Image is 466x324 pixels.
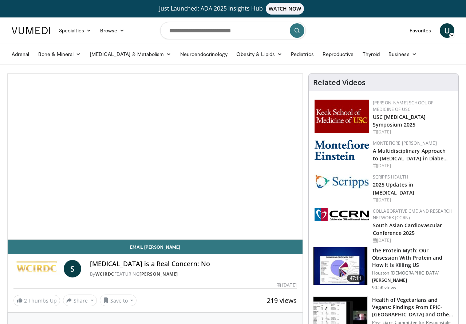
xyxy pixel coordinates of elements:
[55,23,96,38] a: Specialties
[313,247,367,285] img: b7b8b05e-5021-418b-a89a-60a270e7cf82.150x105_q85_crop-smart_upscale.jpg
[315,140,369,160] img: b0142b4c-93a1-4b58-8f91-5265c282693c.png.150x105_q85_autocrop_double_scale_upscale_version-0.2.png
[267,296,297,305] span: 219 views
[95,271,114,277] a: WCIRDC
[372,296,454,318] h3: Health of Vegetarians and Vegans: Findings From EPIC-[GEOGRAPHIC_DATA] and Othe…
[315,174,369,189] img: c9f2b0b7-b02a-4276-a72a-b0cbb4230bc1.jpg.150x105_q85_autocrop_double_scale_upscale_version-0.2.jpg
[277,282,296,288] div: [DATE]
[8,74,303,240] video-js: Video Player
[373,147,448,162] a: A Multidisciplinary Approach to [MEDICAL_DATA] in Diabe…
[100,295,137,306] button: Save to
[373,113,426,128] a: USC [MEDICAL_DATA] Symposium 2025
[313,247,454,291] a: 47:11 The Protein Myth: Our Obsession With Protein and How It Is Killing US Houston [DEMOGRAPHIC_...
[440,23,454,38] a: U
[373,100,434,112] a: [PERSON_NAME] School of Medicine of USC
[8,240,303,254] a: Email [PERSON_NAME]
[63,295,97,306] button: Share
[96,23,129,38] a: Browse
[373,174,408,180] a: Scripps Health
[373,140,437,146] a: Montefiore [PERSON_NAME]
[373,222,442,236] a: South Asian Cardiovascular Conference 2025
[372,285,396,291] p: 90.5K views
[373,163,453,169] div: [DATE]
[139,271,178,277] a: [PERSON_NAME]
[318,47,358,61] a: Reproductive
[13,295,60,306] a: 2 Thumbs Up
[372,277,454,283] p: [PERSON_NAME]
[373,129,453,135] div: [DATE]
[24,297,27,304] span: 2
[373,181,414,196] a: 2025 Updates in [MEDICAL_DATA]
[266,3,304,15] span: WATCH NOW
[315,208,369,221] img: a04ee3ba-8487-4636-b0fb-5e8d268f3737.png.150x105_q85_autocrop_double_scale_upscale_version-0.2.png
[90,271,297,277] div: By FEATURING
[13,3,453,15] a: Just Launched: ADA 2025 Insights HubWATCH NOW
[34,47,86,61] a: Bone & Mineral
[358,47,384,61] a: Thyroid
[64,260,81,277] a: S
[13,260,61,277] img: WCIRDC
[384,47,421,61] a: Business
[86,47,176,61] a: [MEDICAL_DATA] & Metabolism
[12,27,50,34] img: VuMedi Logo
[372,247,454,269] h3: The Protein Myth: Our Obsession With Protein and How It Is Killing US
[160,22,306,39] input: Search topics, interventions
[232,47,287,61] a: Obesity & Lipids
[7,47,34,61] a: Adrenal
[373,197,453,203] div: [DATE]
[313,78,366,87] h4: Related Videos
[176,47,232,61] a: Neuroendocrinology
[90,260,297,268] h4: [MEDICAL_DATA] is a Real Concern: No
[405,23,435,38] a: Favorites
[287,47,318,61] a: Pediatrics
[373,208,453,221] a: Collaborative CME and Research Network (CCRN)
[372,270,454,276] p: Houston [DEMOGRAPHIC_DATA]
[347,275,364,282] span: 47:11
[373,237,453,244] div: [DATE]
[315,100,369,133] img: 7b941f1f-d101-407a-8bfa-07bd47db01ba.png.150x105_q85_autocrop_double_scale_upscale_version-0.2.jpg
